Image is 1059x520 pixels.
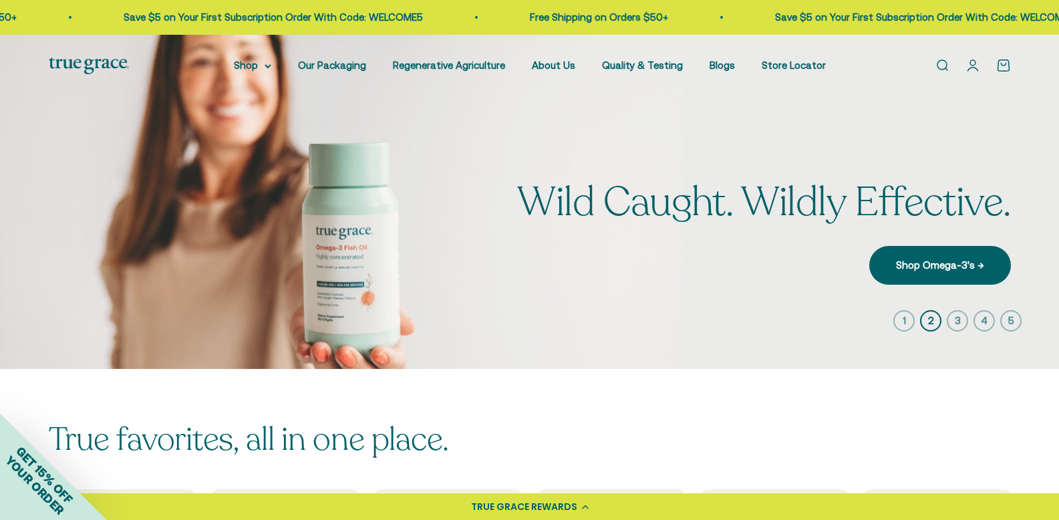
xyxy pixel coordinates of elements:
a: Store Locator [762,59,826,71]
span: YOUR ORDER [3,453,67,517]
span: GET 15% OFF [13,444,75,506]
button: 1 [893,310,915,332]
button: 2 [920,310,941,332]
split-lines: Wild Caught. Wildly Effective. [517,175,1010,230]
a: Our Packaging [298,59,366,71]
a: Quality & Testing [602,59,683,71]
a: Blogs [710,59,735,71]
button: 4 [973,310,995,332]
summary: Shop [234,57,271,74]
div: TRUE GRACE REWARDS [471,500,577,514]
button: 3 [947,310,968,332]
a: About Us [532,59,575,71]
button: 5 [1000,310,1022,332]
a: Regenerative Agriculture [393,59,505,71]
a: Free Shipping on Orders $50+ [530,11,668,23]
p: Save $5 on Your First Subscription Order With Code: WELCOME5 [124,9,423,25]
a: Shop Omega-3's → [869,246,1011,285]
split-lines: True favorites, all in one place. [49,418,449,461]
